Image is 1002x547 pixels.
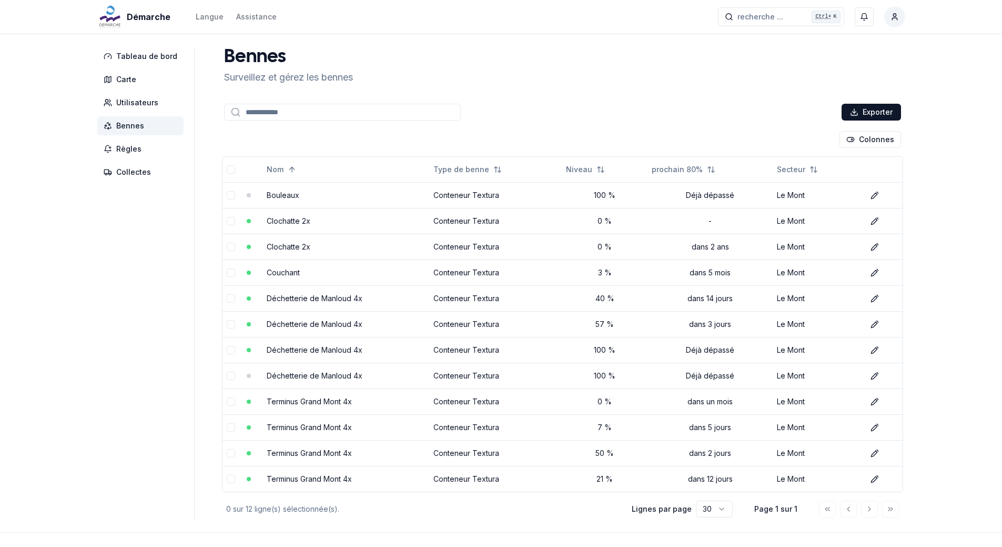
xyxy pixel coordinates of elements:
[97,93,188,112] a: Utilisateurs
[566,371,643,381] div: 100 %
[267,423,352,432] a: Terminus Grand Mont 4x
[839,131,901,148] button: Cocher les colonnes
[227,320,235,329] button: select-row
[632,504,692,514] p: Lignes par page
[97,4,123,29] img: Démarche Logo
[771,161,824,178] button: Not sorted. Click to sort ascending.
[773,208,862,234] td: Le Mont
[773,234,862,260] td: Le Mont
[750,504,802,514] div: Page 1 sur 1
[427,161,508,178] button: Not sorted. Click to sort ascending.
[267,268,300,277] a: Couchant
[196,12,224,22] div: Langue
[429,414,562,440] td: Conteneur Textura
[97,11,175,23] a: Démarche
[227,346,235,354] button: select-row
[652,345,768,355] div: Déjà dépassé
[433,164,489,175] span: Type de benne
[267,191,299,200] a: Bouleaux
[267,242,310,251] a: Clochatte 2x
[652,267,768,278] div: dans 5 mois
[718,7,844,26] button: recherche ...Ctrl+K
[777,164,805,175] span: Secteur
[842,104,901,121] button: Exporter
[560,161,611,178] button: Not sorted. Click to sort ascending.
[196,11,224,23] button: Langue
[97,47,188,66] a: Tableau de bord
[236,11,277,23] a: Assistance
[566,267,643,278] div: 3 %
[773,337,862,363] td: Le Mont
[773,440,862,466] td: Le Mont
[224,47,353,68] h1: Bennes
[429,208,562,234] td: Conteneur Textura
[566,190,643,201] div: 100 %
[227,191,235,200] button: select-row
[652,164,703,175] span: prochain 80%
[652,422,768,433] div: dans 5 jours
[652,319,768,330] div: dans 3 jours
[267,320,362,329] a: Déchetterie de Manloud 4x
[116,51,177,62] span: Tableau de bord
[429,440,562,466] td: Conteneur Textura
[566,345,643,355] div: 100 %
[116,121,144,131] span: Bennes
[652,371,768,381] div: Déjà dépassé
[227,475,235,483] button: select-row
[227,294,235,303] button: select-row
[429,260,562,285] td: Conteneur Textura
[773,311,862,337] td: Le Mont
[267,294,362,303] a: Déchetterie de Manloud 4x
[227,397,235,406] button: select-row
[116,74,136,85] span: Carte
[227,423,235,432] button: select-row
[267,449,352,458] a: Terminus Grand Mont 4x
[224,70,353,85] p: Surveillez et gérez les bennes
[97,140,188,158] a: Règles
[267,345,362,354] a: Déchetterie de Manloud 4x
[97,163,188,182] a: Collectes
[227,217,235,225] button: select-row
[267,216,310,225] a: Clochatte 2x
[566,474,643,484] div: 21 %
[429,182,562,208] td: Conteneur Textura
[566,164,592,175] span: Niveau
[260,161,302,178] button: Sorted ascending. Click to sort descending.
[773,260,862,285] td: Le Mont
[97,116,188,135] a: Bennes
[429,389,562,414] td: Conteneur Textura
[645,161,722,178] button: Not sorted. Click to sort ascending.
[227,372,235,380] button: select-row
[652,396,768,407] div: dans un mois
[773,389,862,414] td: Le Mont
[227,268,235,277] button: select-row
[773,414,862,440] td: Le Mont
[773,285,862,311] td: Le Mont
[566,422,643,433] div: 7 %
[429,234,562,260] td: Conteneur Textura
[429,337,562,363] td: Conteneur Textura
[227,165,235,174] button: select-all
[127,11,170,23] span: Démarche
[566,242,643,252] div: 0 %
[652,190,768,201] div: Déjà dépassé
[652,216,768,226] div: -
[116,97,158,108] span: Utilisateurs
[429,285,562,311] td: Conteneur Textura
[652,242,768,252] div: dans 2 ans
[227,449,235,458] button: select-row
[429,311,562,337] td: Conteneur Textura
[773,466,862,492] td: Le Mont
[227,243,235,251] button: select-row
[267,397,352,406] a: Terminus Grand Mont 4x
[226,504,615,514] div: 0 sur 12 ligne(s) sélectionnée(s).
[267,371,362,380] a: Déchetterie de Manloud 4x
[267,164,284,175] span: Nom
[116,167,151,177] span: Collectes
[97,70,188,89] a: Carte
[652,293,768,304] div: dans 14 jours
[773,363,862,389] td: Le Mont
[116,144,141,154] span: Règles
[652,448,768,459] div: dans 2 jours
